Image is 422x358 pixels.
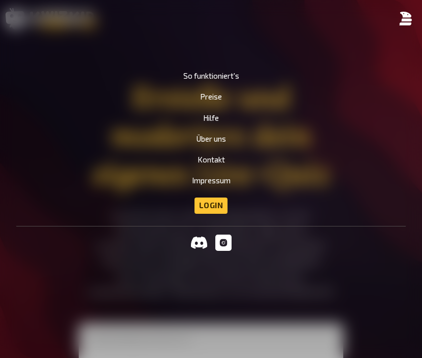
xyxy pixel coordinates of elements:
[191,235,207,252] a: Discord
[183,72,239,80] a: So funktioniert's
[203,114,219,122] a: Hilfe
[198,155,225,164] a: Kontakt
[215,235,232,252] a: Instagram
[192,176,231,185] a: Impressum
[194,198,228,214] a: Login
[200,92,222,101] a: Preise
[197,135,226,143] a: Über uns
